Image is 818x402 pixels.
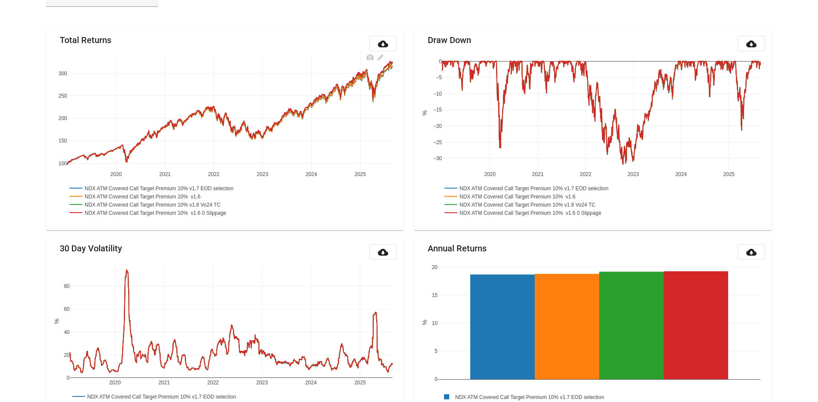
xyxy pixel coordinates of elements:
mat-card-title: Draw Down [428,36,471,44]
mat-icon: cloud_download [746,39,757,49]
mat-icon: cloud_download [378,247,388,257]
mat-icon: cloud_download [746,247,757,257]
mat-card-title: Annual Returns [428,244,487,253]
mat-card-title: Total Returns [60,36,111,44]
mat-icon: cloud_download [378,39,388,49]
mat-card-title: 30 Day Volatility [60,244,122,253]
